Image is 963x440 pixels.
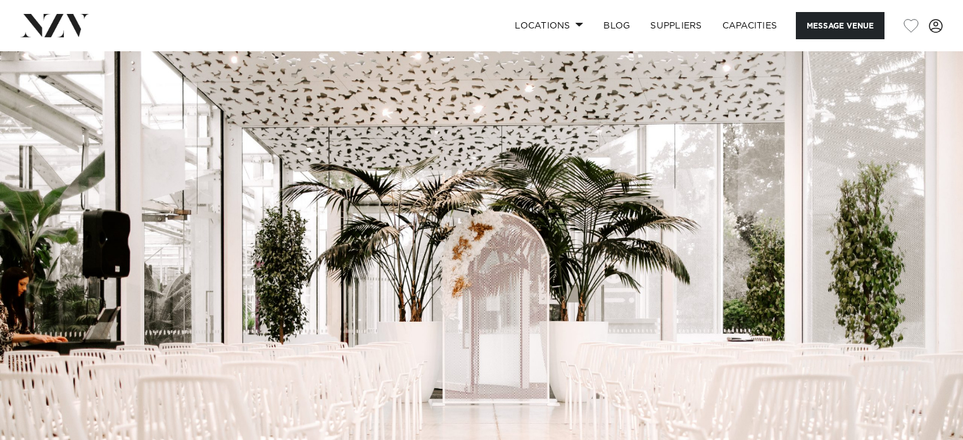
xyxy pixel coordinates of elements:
[640,12,712,39] a: SUPPLIERS
[20,14,89,37] img: nzv-logo.png
[796,12,884,39] button: Message Venue
[505,12,593,39] a: Locations
[712,12,788,39] a: Capacities
[593,12,640,39] a: BLOG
